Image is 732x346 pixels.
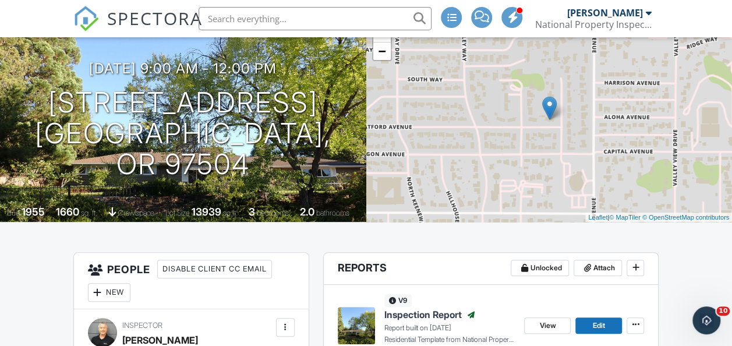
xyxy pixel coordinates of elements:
[716,306,730,316] span: 10
[609,214,641,221] a: © MapTiler
[223,209,238,217] span: sq.ft.
[122,321,162,330] span: Inspector
[199,7,432,30] input: Search everything...
[73,16,203,40] a: SPECTORA
[88,283,130,302] div: New
[107,6,203,30] span: SPECTORA
[257,209,289,217] span: bedrooms
[56,206,79,218] div: 1660
[249,206,255,218] div: 3
[642,214,729,221] a: © OpenStreetMap contributors
[74,253,309,309] h3: People
[118,209,154,217] span: crawlspace
[81,209,97,217] span: sq. ft.
[373,43,391,60] a: Zoom out
[567,7,642,19] div: [PERSON_NAME]
[73,6,99,31] img: The Best Home Inspection Software - Spectora
[157,260,272,278] div: Disable Client CC Email
[692,306,720,334] iframe: Intercom live chat
[316,209,349,217] span: bathrooms
[535,19,651,30] div: National Property Inspections
[165,209,190,217] span: Lot Size
[19,87,348,179] h1: [STREET_ADDRESS] [GEOGRAPHIC_DATA], OR 97504
[192,206,221,218] div: 13939
[7,209,20,217] span: Built
[89,61,277,76] h3: [DATE] 9:00 am - 12:00 pm
[22,206,45,218] div: 1955
[300,206,314,218] div: 2.0
[588,214,607,221] a: Leaflet
[585,213,732,223] div: |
